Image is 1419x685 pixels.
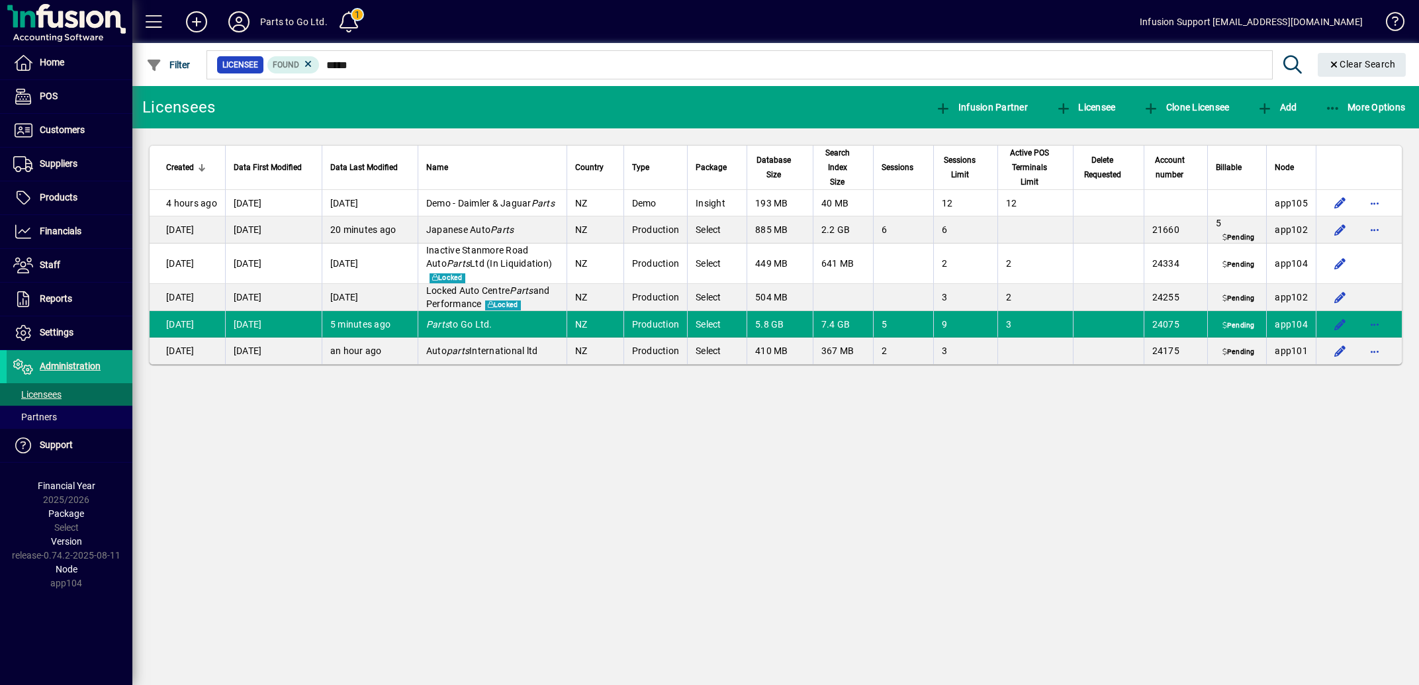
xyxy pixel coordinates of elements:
td: NZ [567,284,623,311]
td: 6 [873,216,933,244]
div: Country [575,160,616,175]
span: Pending [1219,260,1257,271]
span: Version [51,536,82,547]
td: NZ [567,216,623,244]
div: Name [426,160,559,175]
span: Country [575,160,604,175]
span: Add [1257,102,1297,113]
span: Partners [13,412,57,422]
td: [DATE] [225,190,322,216]
span: Found [273,60,299,69]
button: Edit [1330,340,1351,361]
div: Active POS Terminals Limit [1006,146,1065,189]
td: 449 MB [747,244,813,284]
td: [DATE] [150,338,225,364]
div: Billable [1216,160,1258,175]
td: [DATE] [322,244,418,284]
td: Production [623,338,688,364]
td: [DATE] [225,311,322,338]
em: parts [447,345,469,356]
a: Partners [7,406,132,428]
span: Inactive Stanmore Road Auto Ltd (In Liquidation) [426,245,552,269]
td: 5 minutes ago [322,311,418,338]
span: Pending [1219,232,1257,243]
div: Parts to Go Ltd. [260,11,328,32]
span: Pending [1219,347,1257,358]
div: Database Size [755,153,805,182]
td: 9 [933,311,997,338]
div: Data First Modified [234,160,314,175]
button: More options [1364,314,1385,335]
span: app102.prod.infusionbusinesssoftware.com [1275,292,1308,302]
span: Database Size [755,153,793,182]
td: Select [687,244,747,284]
td: [DATE] [225,244,322,284]
a: Products [7,181,132,214]
td: 2 [997,284,1073,311]
span: Filter [146,60,191,70]
td: Select [687,311,747,338]
div: Delete Requested [1081,153,1135,182]
td: Production [623,216,688,244]
span: Package [48,508,84,519]
span: Data Last Modified [330,160,398,175]
td: [DATE] [322,284,418,311]
div: Node [1275,160,1308,175]
td: Select [687,338,747,364]
td: Production [623,311,688,338]
span: Node [1275,160,1294,175]
div: Search Index Size [821,146,865,189]
td: 2 [933,244,997,284]
span: More Options [1325,102,1406,113]
span: Licensee [222,58,258,71]
button: Filter [143,53,194,77]
button: Add [175,10,218,34]
a: Suppliers [7,148,132,181]
td: [DATE] [150,244,225,284]
td: 2 [873,338,933,364]
button: Edit [1330,287,1351,308]
span: Pending [1219,320,1257,331]
td: 24255 [1144,284,1208,311]
span: app104.prod.infusionbusinesssoftware.com [1275,319,1308,330]
td: 3 [933,284,997,311]
a: Reports [7,283,132,316]
td: 40 MB [813,190,873,216]
a: POS [7,80,132,113]
span: Products [40,192,77,203]
td: 3 [933,338,997,364]
td: Demo [623,190,688,216]
span: Type [632,160,649,175]
td: [DATE] [150,216,225,244]
a: Home [7,46,132,79]
span: Financials [40,226,81,236]
mat-chip: Found Status: Found [267,56,320,73]
td: [DATE] [225,216,322,244]
td: 20 minutes ago [322,216,418,244]
td: NZ [567,311,623,338]
span: Administration [40,361,101,371]
span: Sessions Limit [942,153,978,182]
span: Locked [430,273,465,284]
span: Data First Modified [234,160,302,175]
td: 7.4 GB [813,311,873,338]
div: Sessions [882,160,925,175]
td: 12 [933,190,997,216]
span: Home [40,57,64,68]
span: Sessions [882,160,913,175]
span: Suppliers [40,158,77,169]
td: 641 MB [813,244,873,284]
span: Pending [1219,294,1257,304]
td: 12 [997,190,1073,216]
a: Licensees [7,383,132,406]
td: NZ [567,190,623,216]
span: Japanese Auto [426,224,514,235]
span: Locked Auto Centre and Performance [426,285,550,309]
td: Production [623,244,688,284]
button: Edit [1330,314,1351,335]
a: Customers [7,114,132,147]
td: 5 [873,311,933,338]
td: 2.2 GB [813,216,873,244]
span: Name [426,160,448,175]
td: 193 MB [747,190,813,216]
